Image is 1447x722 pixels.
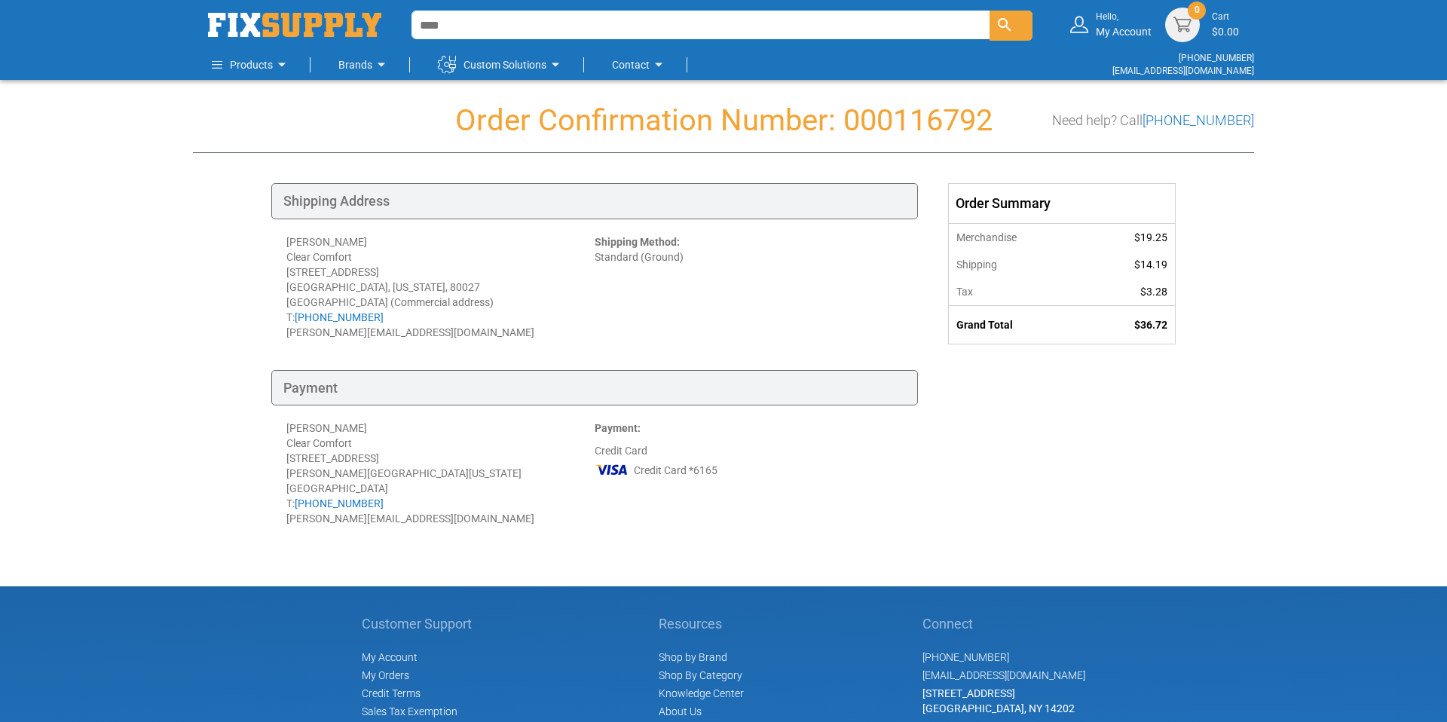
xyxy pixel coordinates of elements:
a: Knowledge Center [659,687,744,699]
th: Merchandise [949,223,1087,251]
strong: Grand Total [956,319,1013,331]
a: About Us [659,705,702,717]
a: Contact [612,50,668,80]
h5: Resources [659,616,744,632]
strong: Shipping Method: [595,236,680,248]
span: [STREET_ADDRESS] [GEOGRAPHIC_DATA], NY 14202 [922,687,1075,714]
span: My Account [362,651,418,663]
a: [PHONE_NUMBER] [922,651,1009,663]
th: Shipping [949,251,1087,278]
div: Credit Card [595,421,903,526]
h5: Customer Support [362,616,480,632]
span: $19.25 [1134,231,1167,243]
a: Brands [338,50,390,80]
div: [PERSON_NAME] Clear Comfort [STREET_ADDRESS] [PERSON_NAME][GEOGRAPHIC_DATA][US_STATE] [GEOGRAPHIC... [286,421,595,526]
a: Shop By Category [659,669,742,681]
span: $14.19 [1134,259,1167,271]
span: 0 [1195,4,1200,17]
img: Fix Industrial Supply [208,13,381,37]
span: Sales Tax Exemption [362,705,457,717]
small: Cart [1212,11,1239,23]
h5: Connect [922,616,1085,632]
span: $3.28 [1140,286,1167,298]
img: VI [595,458,629,481]
div: Order Summary [949,184,1175,223]
span: $0.00 [1212,26,1239,38]
div: [PERSON_NAME] Clear Comfort [STREET_ADDRESS] [GEOGRAPHIC_DATA], [US_STATE], 80027 [GEOGRAPHIC_DAT... [286,234,595,340]
span: $36.72 [1134,319,1167,331]
span: My Orders [362,669,409,681]
div: My Account [1096,11,1152,38]
div: Payment [271,370,918,406]
a: Custom Solutions [438,50,564,80]
a: [PHONE_NUMBER] [295,497,384,509]
a: store logo [208,13,381,37]
a: [PHONE_NUMBER] [1179,53,1254,63]
a: [EMAIL_ADDRESS][DOMAIN_NAME] [1112,66,1254,76]
h1: Order Confirmation Number: 000116792 [193,104,1254,137]
th: Tax [949,278,1087,306]
a: [PHONE_NUMBER] [1143,112,1254,128]
span: Credit Terms [362,687,421,699]
strong: Payment: [595,422,641,434]
div: Standard (Ground) [595,234,903,340]
a: Shop by Brand [659,651,727,663]
a: [PHONE_NUMBER] [295,311,384,323]
a: [EMAIL_ADDRESS][DOMAIN_NAME] [922,669,1085,681]
span: Credit Card *6165 [634,463,717,478]
h3: Need help? Call [1052,113,1254,128]
a: Products [212,50,291,80]
div: Shipping Address [271,183,918,219]
small: Hello, [1096,11,1152,23]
